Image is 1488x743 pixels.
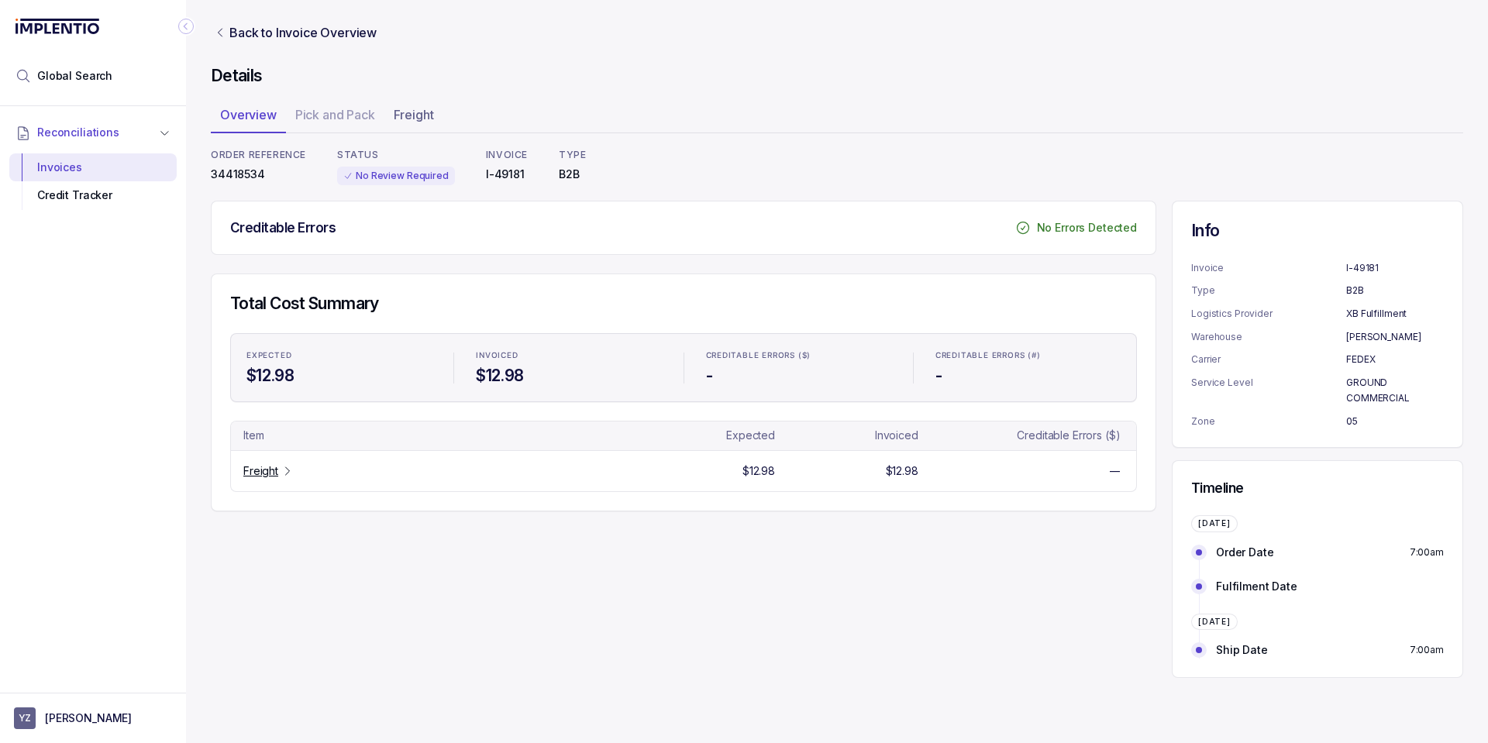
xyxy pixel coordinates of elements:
p: ORDER REFERENCE [211,149,306,161]
p: $12.98 [742,463,775,479]
h4: Info [1191,220,1444,242]
span: Reconciliations [37,125,119,140]
h5: Creditable Errors [230,219,336,236]
h5: Timeline [1191,480,1444,497]
p: [DATE] [1198,519,1231,528]
div: Invoices [22,153,164,181]
a: Link Back to Invoice Overview [211,23,380,42]
p: INVOICED [476,351,518,360]
p: Freight [243,463,278,479]
p: 7:00am [1410,545,1444,560]
p: [PERSON_NAME] [1346,329,1444,345]
p: — [1110,463,1121,479]
h4: Details [211,65,1463,87]
p: INVOICE [486,149,528,161]
h4: $12.98 [476,365,661,387]
p: 7:00am [1410,642,1444,658]
p: Invoice [1191,260,1346,276]
div: No Review Required [337,167,455,185]
td: Table Cell-text 2 [838,463,987,479]
td: Table Cell-text 1 [688,428,838,443]
p: Expected [726,428,775,443]
p: Logistics Provider [1191,306,1346,322]
p: Freight [394,105,434,124]
li: Statistic INVOICED [467,340,670,396]
p: CREDITABLE ERRORS (#) [935,351,1041,360]
p: I-49181 [486,167,528,182]
p: Overview [220,105,277,124]
p: EXPECTED [246,351,291,360]
button: User initials[PERSON_NAME] [14,707,172,729]
ul: Information Summary [1191,260,1444,429]
td: Table Cell-text 3 [987,463,1130,479]
h4: - [706,365,891,387]
div: Credit Tracker [22,181,164,209]
ul: Tab Group [211,102,1463,133]
p: 05 [1346,414,1444,429]
p: $12.98 [886,463,918,479]
p: Warehouse [1191,329,1346,345]
p: XB Fulfillment [1346,306,1444,322]
li: Statistic CREDITABLE ERRORS (#) [926,340,1130,396]
p: Carrier [1191,352,1346,367]
td: Table Cell-text 0 [237,428,679,443]
p: Zone [1191,414,1346,429]
p: Creditable Errors ($) [1017,428,1120,443]
span: Global Search [37,68,112,84]
p: Item [243,428,263,443]
ul: Statistic Highlights [230,333,1137,403]
li: Tab Overview [211,102,286,133]
p: B2B [559,167,586,182]
p: No Errors Detected [1037,220,1137,236]
p: Back to Invoice Overview [229,23,377,42]
p: [DATE] [1198,617,1231,627]
li: Statistic CREDITABLE ERRORS ($) [697,340,901,396]
p: STATUS [337,149,455,161]
span: User initials [14,707,36,729]
p: [PERSON_NAME] [45,710,132,726]
td: Table Cell-text 1 [688,463,838,479]
p: 34418534 [211,167,306,182]
p: Ship Date [1216,642,1268,658]
td: Table Cell-text 3 [987,428,1130,443]
p: TYPE [559,149,586,161]
div: Reconciliations [9,150,177,213]
button: Reconciliations [9,115,177,150]
td: Table Cell-link 0 [237,463,679,479]
p: CREDITABLE ERRORS ($) [706,351,811,360]
p: Fulfilment Date [1216,579,1297,594]
p: I-49181 [1346,260,1444,276]
p: GROUND COMMERCIAL [1346,375,1444,405]
p: Order Date [1216,545,1274,560]
p: Service Level [1191,375,1346,405]
div: Collapse Icon [177,17,195,36]
p: B2B [1346,283,1444,298]
h4: Total Cost Summary [230,293,1137,315]
p: FEDEX [1346,352,1444,367]
td: Table Cell-text 2 [838,428,987,443]
h4: $12.98 [246,365,432,387]
p: Invoiced [875,428,918,443]
h4: - [935,365,1121,387]
li: Statistic EXPECTED [237,340,441,396]
p: Type [1191,283,1346,298]
li: Tab Freight [384,102,443,133]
